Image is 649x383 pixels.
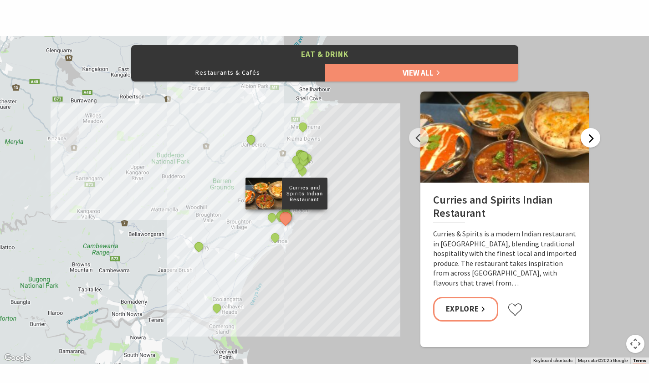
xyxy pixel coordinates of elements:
button: See detail about Cin Cin Wine Bar [296,165,308,177]
img: Google [2,352,32,364]
button: See detail about Jamberoo Pub [245,133,256,145]
span: Map data ©2025 Google [578,358,628,363]
button: Keyboard shortcuts [533,357,572,364]
a: Terms (opens in new tab) [633,358,646,363]
button: See detail about The Blue Swimmer at Seahaven [269,231,281,243]
button: Map camera controls [626,335,644,353]
button: See detail about The Dairy Bar [193,241,204,253]
a: Explore [433,297,499,321]
a: View All [325,63,518,82]
p: Curries & Spirits is a modern Indian restaurant in [GEOGRAPHIC_DATA], blending traditional hospit... [433,229,576,288]
button: See detail about Curries and Spirits Indian Restaurant [277,209,294,226]
button: See detail about Penny Whistlers [298,150,310,162]
button: Restaurants & Cafés [131,63,325,82]
button: See detail about Crooked River Estate [266,212,278,224]
button: See detail about Green Caffeen [291,154,302,166]
button: Eat & Drink [131,45,518,64]
button: Next [581,128,600,148]
button: Click to favourite Curries and Spirits Indian Restaurant [507,303,523,317]
button: See detail about Coolangatta Estate [211,302,223,314]
p: Curries and Spirits Indian Restaurant [281,184,327,204]
button: See detail about Mystics Bistro [296,121,308,133]
h2: Curries and Spirits Indian Restaurant [433,194,576,223]
a: Open this area in Google Maps (opens a new window) [2,352,32,364]
button: Previous [409,128,429,148]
